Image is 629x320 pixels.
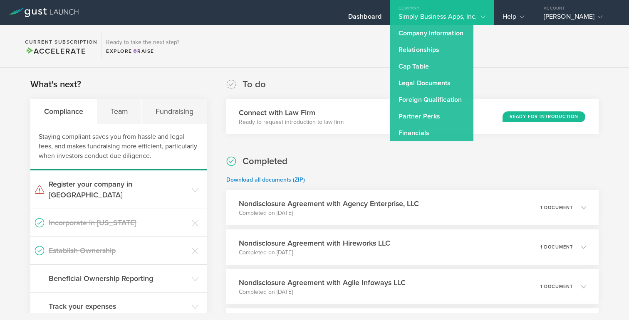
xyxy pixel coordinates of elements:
[587,280,629,320] iframe: Chat Widget
[25,47,86,56] span: Accelerate
[243,155,287,167] h2: Completed
[30,99,97,124] div: Compliance
[97,99,142,124] div: Team
[106,39,179,45] h3: Ready to take the next step?
[25,39,97,44] h2: Current Subscription
[30,124,207,170] div: Staying compliant saves you from hassle and legal fees, and makes fundraising more efficient, par...
[102,33,183,59] div: Ready to take the next step?ExploreRaise
[226,176,305,183] a: Download all documents (ZIP)
[106,47,179,55] div: Explore
[503,111,585,122] div: Ready for Introduction
[540,245,573,249] p: 1 document
[49,179,187,200] h3: Register your company in [GEOGRAPHIC_DATA]
[239,288,406,296] p: Completed on [DATE]
[226,99,599,134] div: Connect with Law FirmReady to request introduction to law firmReady for Introduction
[142,99,207,124] div: Fundraising
[503,12,525,25] div: Help
[540,205,573,210] p: 1 document
[239,249,390,257] p: Completed on [DATE]
[348,12,381,25] div: Dashboard
[540,284,573,289] p: 1 document
[49,245,187,256] h3: Establish Ownership
[132,48,154,54] span: Raise
[30,79,81,91] h2: What's next?
[239,118,344,126] p: Ready to request introduction to law firm
[239,238,390,249] h3: Nondisclosure Agreement with Hireworks LLC
[243,79,266,91] h2: To do
[544,12,614,25] div: [PERSON_NAME]
[239,107,344,118] h3: Connect with Law Firm
[399,12,485,25] div: Simply Business Apps, Inc.
[49,273,187,284] h3: Beneficial Ownership Reporting
[239,198,419,209] h3: Nondisclosure Agreement with Agency Enterprise, LLC
[239,209,419,217] p: Completed on [DATE]
[49,217,187,228] h3: Incorporate in [US_STATE]
[239,277,406,288] h3: Nondisclosure Agreement with Agile Infoways LLC
[49,301,187,312] h3: Track your expenses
